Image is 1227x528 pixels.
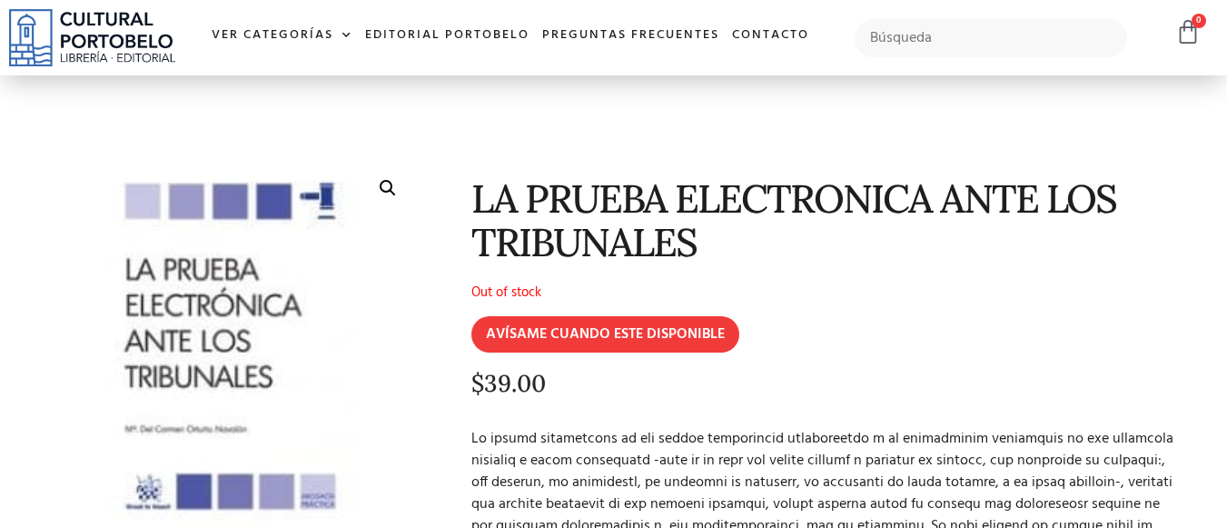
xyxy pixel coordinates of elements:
[471,316,739,353] input: AVÍSAME CUANDO ESTE DISPONIBLE
[205,16,359,55] a: Ver Categorías
[726,16,816,55] a: Contacto
[359,16,536,55] a: Editorial Portobelo
[471,282,1181,304] p: Out of stock
[855,19,1128,57] input: Búsqueda
[1192,14,1206,28] span: 0
[536,16,726,55] a: Preguntas frecuentes
[471,177,1181,264] h1: LA PRUEBA ELECTRONICA ANTE LOS TRIBUNALES
[1175,19,1201,45] a: 0
[371,172,404,204] a: 🔍
[471,368,546,398] bdi: 39.00
[471,368,484,398] span: $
